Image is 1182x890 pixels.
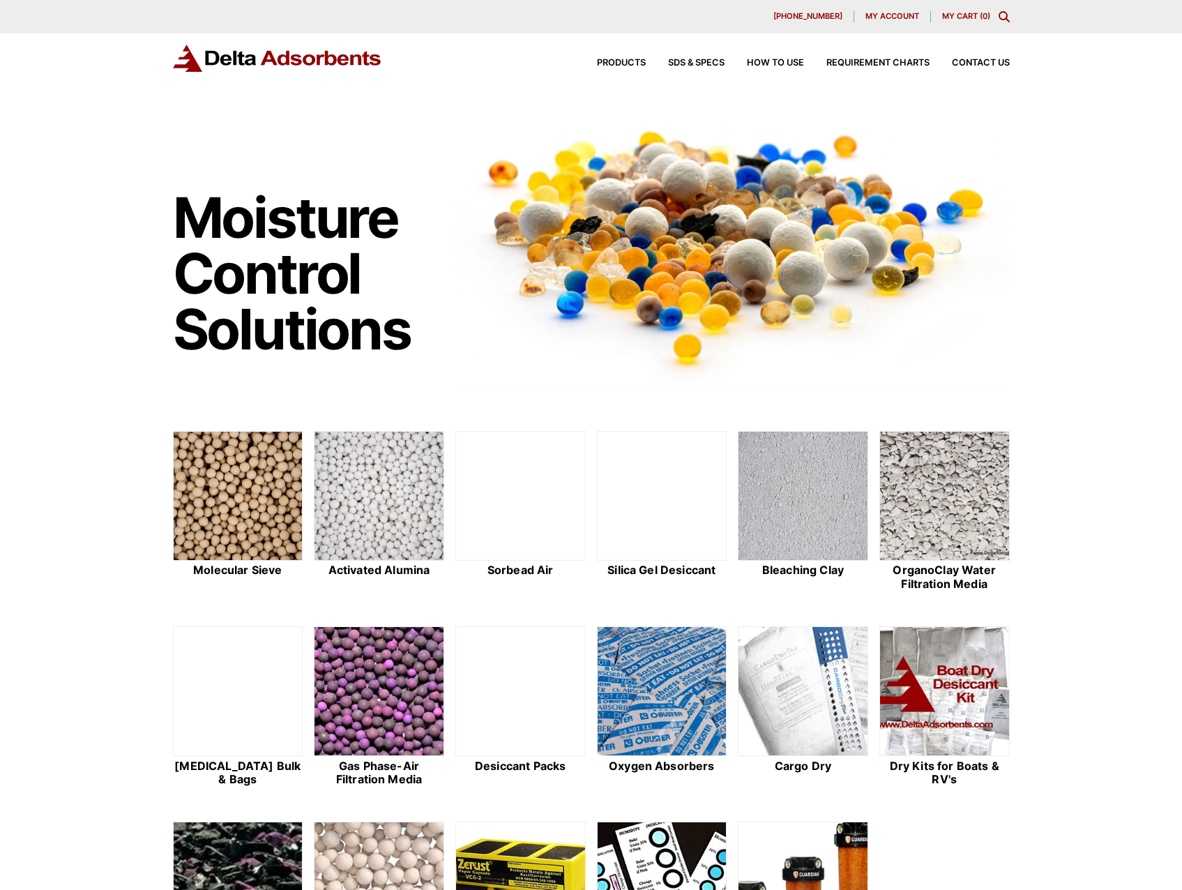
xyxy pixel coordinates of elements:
a: Dry Kits for Boats & RV's [879,626,1010,788]
h2: Oxygen Absorbers [597,760,727,773]
span: How to Use [747,59,804,68]
span: My account [865,13,919,20]
h2: Molecular Sieve [173,564,303,577]
a: How to Use [725,59,804,68]
h2: Activated Alumina [314,564,444,577]
span: SDS & SPECS [668,59,725,68]
img: Image [455,105,1010,386]
a: Activated Alumina [314,431,444,593]
a: [MEDICAL_DATA] Bulk & Bags [173,626,303,788]
h2: Bleaching Clay [738,564,868,577]
h2: [MEDICAL_DATA] Bulk & Bags [173,760,303,786]
a: My account [854,11,931,22]
h2: Gas Phase-Air Filtration Media [314,760,444,786]
img: Delta Adsorbents [173,45,382,72]
h2: Desiccant Packs [455,760,586,773]
span: 0 [983,11,987,21]
h2: Silica Gel Desiccant [597,564,727,577]
a: My Cart (0) [942,11,990,21]
a: Molecular Sieve [173,431,303,593]
a: Products [575,59,646,68]
a: Contact Us [930,59,1010,68]
span: Requirement Charts [826,59,930,68]
span: [PHONE_NUMBER] [773,13,842,20]
a: Requirement Charts [804,59,930,68]
h2: Sorbead Air [455,564,586,577]
span: Contact Us [952,59,1010,68]
a: Desiccant Packs [455,626,586,788]
h2: Dry Kits for Boats & RV's [879,760,1010,786]
a: OrganoClay Water Filtration Media [879,431,1010,593]
h1: Moisture Control Solutions [173,190,442,357]
div: Toggle Modal Content [999,11,1010,22]
h2: Cargo Dry [738,760,868,773]
a: SDS & SPECS [646,59,725,68]
a: Sorbead Air [455,431,586,593]
a: Silica Gel Desiccant [597,431,727,593]
a: Bleaching Clay [738,431,868,593]
a: [PHONE_NUMBER] [762,11,854,22]
a: Cargo Dry [738,626,868,788]
a: Oxygen Absorbers [597,626,727,788]
h2: OrganoClay Water Filtration Media [879,564,1010,590]
span: Products [597,59,646,68]
a: Gas Phase-Air Filtration Media [314,626,444,788]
